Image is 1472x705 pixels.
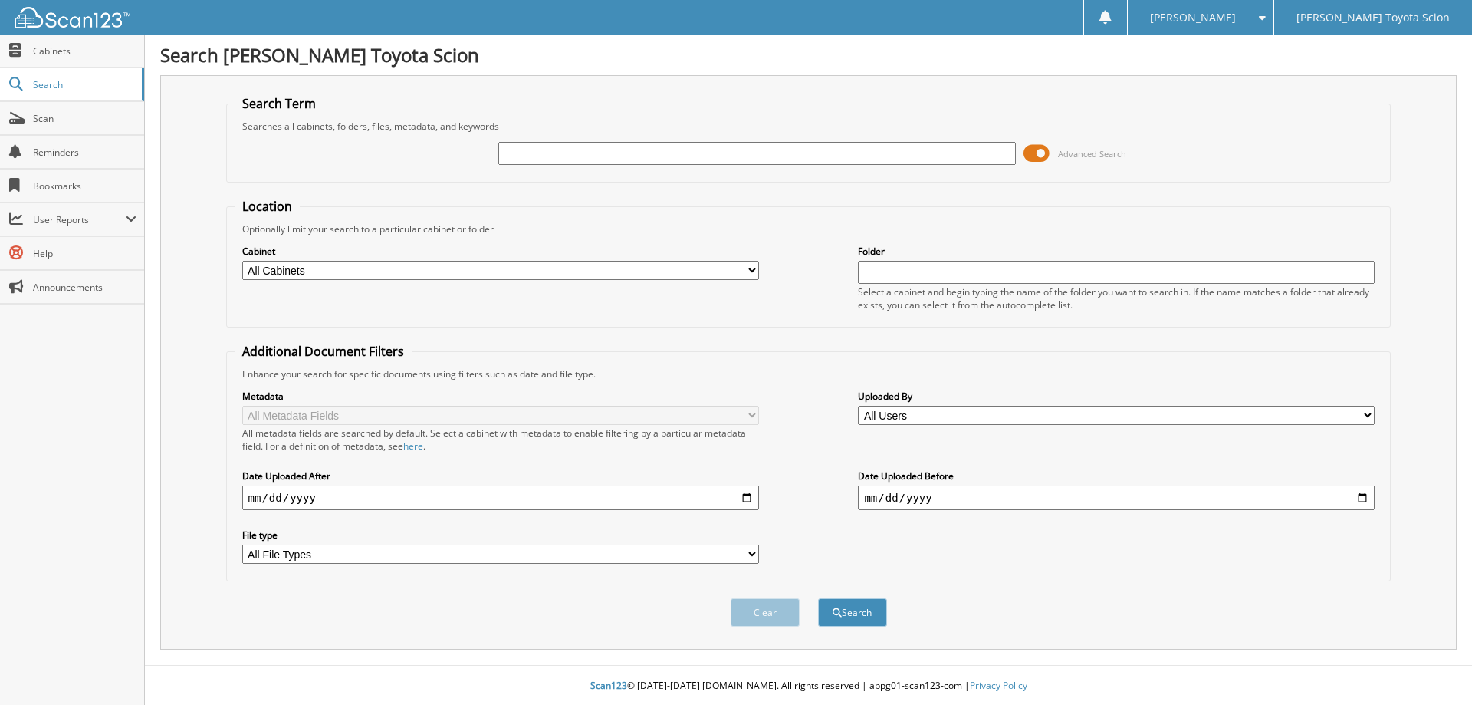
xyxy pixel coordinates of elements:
[858,285,1375,311] div: Select a cabinet and begin typing the name of the folder you want to search in. If the name match...
[160,42,1457,68] h1: Search [PERSON_NAME] Toyota Scion
[242,245,759,258] label: Cabinet
[145,667,1472,705] div: © [DATE]-[DATE] [DOMAIN_NAME]. All rights reserved | appg01-scan123-com |
[235,343,412,360] legend: Additional Document Filters
[242,390,759,403] label: Metadata
[33,213,126,226] span: User Reports
[33,281,136,294] span: Announcements
[858,469,1375,483] label: Date Uploaded Before
[403,440,423,453] a: here
[235,198,300,215] legend: Location
[858,486,1375,510] input: end
[1150,13,1236,22] span: [PERSON_NAME]
[818,598,887,627] button: Search
[235,367,1383,381] div: Enhance your search for specific documents using filters such as date and file type.
[970,679,1027,692] a: Privacy Policy
[858,245,1375,258] label: Folder
[242,469,759,483] label: Date Uploaded After
[33,146,136,159] span: Reminders
[15,7,130,28] img: scan123-logo-white.svg
[242,529,759,542] label: File type
[1395,631,1472,705] iframe: Chat Widget
[235,222,1383,236] div: Optionally limit your search to a particular cabinet or folder
[33,78,134,91] span: Search
[33,247,136,260] span: Help
[242,427,759,453] div: All metadata fields are searched by default. Select a cabinet with metadata to enable filtering b...
[858,390,1375,403] label: Uploaded By
[33,180,136,193] span: Bookmarks
[33,112,136,125] span: Scan
[1296,13,1450,22] span: [PERSON_NAME] Toyota Scion
[1058,148,1126,160] span: Advanced Search
[33,44,136,58] span: Cabinets
[235,95,324,112] legend: Search Term
[235,120,1383,133] div: Searches all cabinets, folders, files, metadata, and keywords
[590,679,627,692] span: Scan123
[731,598,800,627] button: Clear
[242,486,759,510] input: start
